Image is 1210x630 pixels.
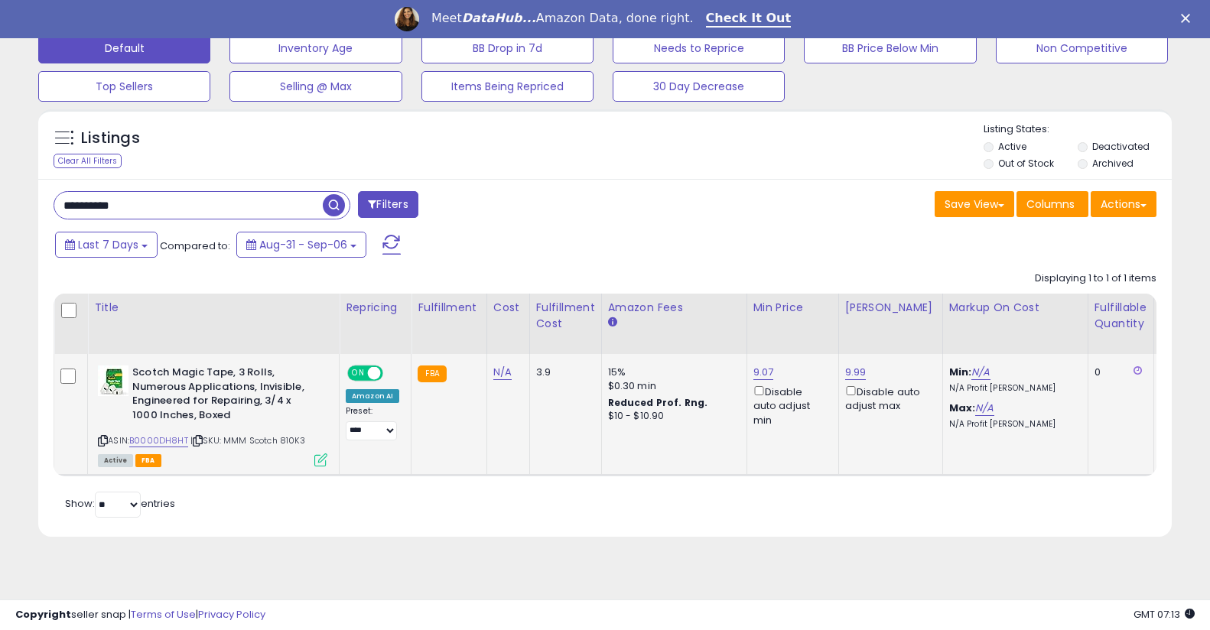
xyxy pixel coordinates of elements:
label: Archived [1092,157,1134,170]
div: Title [94,300,333,316]
label: Out of Stock [998,157,1054,170]
strong: Copyright [15,607,71,622]
span: Last 7 Days [78,237,138,252]
a: 9.99 [845,365,867,380]
button: Default [38,33,210,63]
button: Save View [935,191,1014,217]
button: Selling @ Max [229,71,402,102]
p: Listing States: [984,122,1172,137]
button: 30 Day Decrease [613,71,785,102]
div: Cost [493,300,523,316]
button: BB Price Below Min [804,33,976,63]
div: Amazon AI [346,389,399,403]
span: ON [349,367,368,380]
a: N/A [493,365,512,380]
span: Aug-31 - Sep-06 [259,237,347,252]
div: Fulfillment [418,300,480,316]
div: Fulfillable Quantity [1095,300,1147,332]
div: [PERSON_NAME] [845,300,936,316]
div: Meet Amazon Data, done right. [431,11,694,26]
div: 0 [1095,365,1142,379]
button: Actions [1091,191,1156,217]
div: Disable auto adjust max [845,383,931,413]
span: 2025-09-17 07:13 GMT [1134,607,1195,622]
div: Fulfillment Cost [536,300,595,332]
label: Active [998,140,1026,153]
button: Inventory Age [229,33,402,63]
button: Columns [1016,191,1088,217]
div: $10 - $10.90 [608,410,735,423]
h5: Listings [81,128,140,149]
label: Deactivated [1092,140,1150,153]
div: Amazon Fees [608,300,740,316]
button: Aug-31 - Sep-06 [236,232,366,258]
button: Non Competitive [996,33,1168,63]
div: Preset: [346,406,399,440]
span: All listings currently available for purchase on Amazon [98,454,133,467]
div: 15% [608,365,735,379]
span: FBA [135,454,161,467]
th: The percentage added to the cost of goods (COGS) that forms the calculator for Min & Max prices. [942,294,1088,354]
img: 4187l+feCBL._SL40_.jpg [98,365,128,396]
div: Repricing [346,300,405,316]
button: BB Drop in 7d [421,33,594,63]
div: ASIN: [98,365,327,465]
span: | SKU: MMM Scotch 810K3 [190,434,305,447]
button: Needs to Reprice [613,33,785,63]
b: Scotch Magic Tape, 3 Rolls, Numerous Applications, Invisible, Engineered for Repairing, 3/4 x 100... [132,365,318,426]
a: N/A [975,401,994,416]
a: Terms of Use [131,607,196,622]
p: N/A Profit [PERSON_NAME] [949,419,1076,430]
a: N/A [971,365,990,380]
div: $0.30 min [608,379,735,393]
div: Close [1181,14,1196,23]
button: Top Sellers [38,71,210,102]
span: Compared to: [160,239,230,253]
div: seller snap | | [15,608,265,622]
small: FBA [418,365,446,382]
b: Max: [949,401,976,415]
a: 9.07 [753,365,774,380]
span: Columns [1026,196,1075,212]
b: Reduced Prof. Rng. [608,396,708,409]
img: Profile image for Georgie [395,7,419,31]
span: Show: entries [65,496,175,511]
a: B0000DH8HT [129,434,188,447]
b: Min: [949,365,972,379]
button: Filters [358,191,418,218]
div: Clear All Filters [54,154,122,168]
div: Disable auto adjust min [753,383,827,427]
div: Markup on Cost [949,300,1082,316]
i: DataHub... [462,11,536,25]
p: N/A Profit [PERSON_NAME] [949,383,1076,394]
span: OFF [381,367,405,380]
div: 3.9 [536,365,590,379]
div: Min Price [753,300,832,316]
a: Check It Out [706,11,792,28]
div: Displaying 1 to 1 of 1 items [1035,271,1156,286]
a: Privacy Policy [198,607,265,622]
button: Items Being Repriced [421,71,594,102]
button: Last 7 Days [55,232,158,258]
small: Amazon Fees. [608,316,617,330]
